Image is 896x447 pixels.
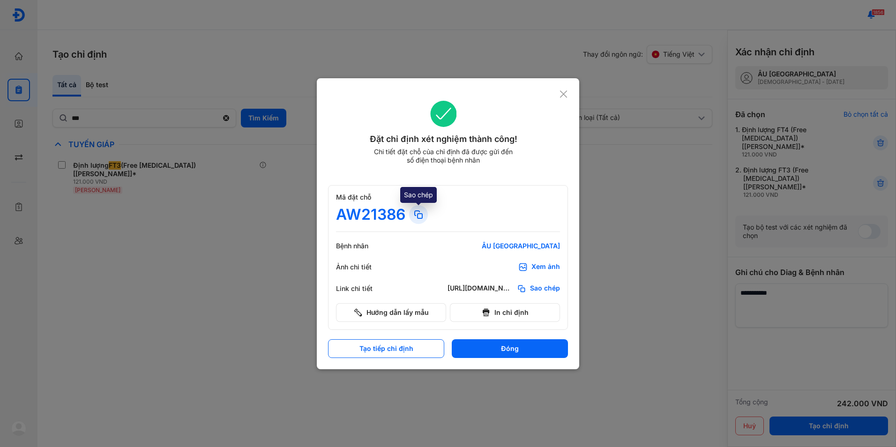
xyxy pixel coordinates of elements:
[448,242,560,250] div: ÂU [GEOGRAPHIC_DATA]
[452,339,568,358] button: Đóng
[531,262,560,272] div: Xem ảnh
[328,339,444,358] button: Tạo tiếp chỉ định
[336,263,392,271] div: Ảnh chi tiết
[370,148,517,164] div: Chi tiết đặt chỗ của chỉ định đã được gửi đến số điện thoại bệnh nhân
[530,284,560,293] span: Sao chép
[336,303,446,322] button: Hướng dẫn lấy mẫu
[336,193,560,201] div: Mã đặt chỗ
[450,303,560,322] button: In chỉ định
[336,205,405,224] div: AW21386
[448,284,513,293] div: [URL][DOMAIN_NAME]
[336,284,392,293] div: Link chi tiết
[328,133,559,146] div: Đặt chỉ định xét nghiệm thành công!
[336,242,392,250] div: Bệnh nhân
